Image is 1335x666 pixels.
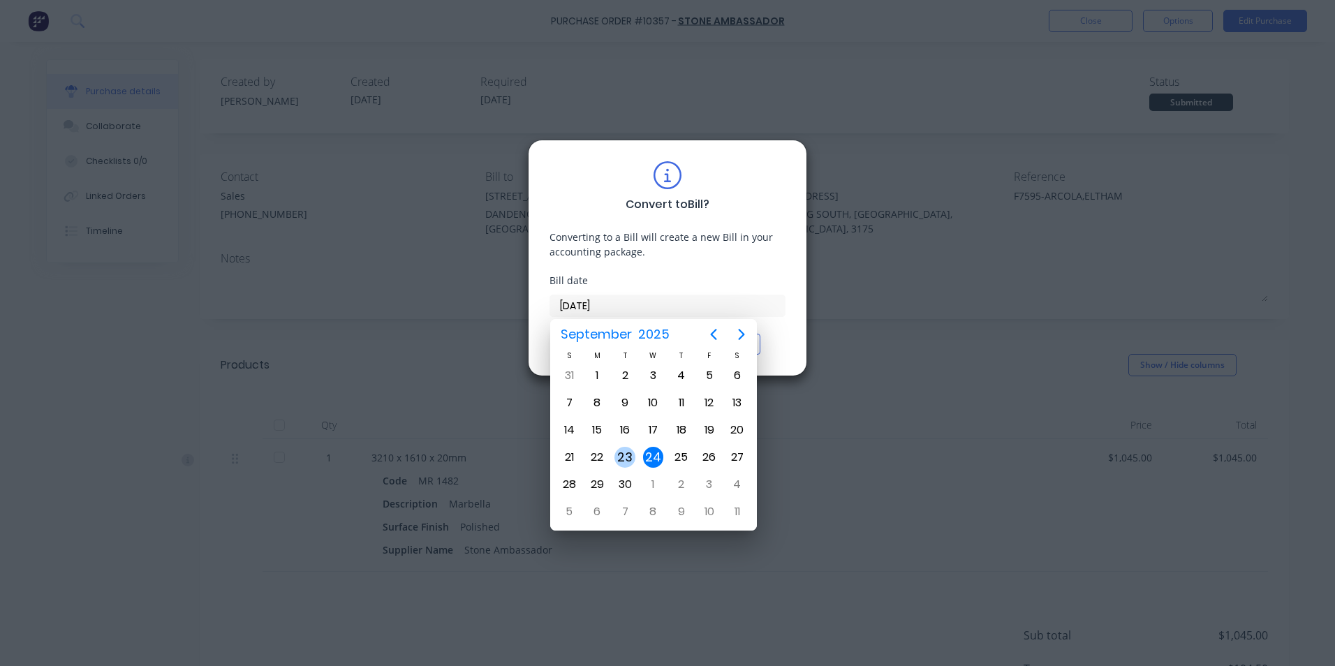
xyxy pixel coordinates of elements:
[642,501,663,522] div: Wednesday, October 8, 2025
[550,230,785,259] div: Converting to a Bill will create a new Bill in your accounting package.
[727,447,748,468] div: Saturday, September 27, 2025
[723,350,751,362] div: S
[727,474,748,495] div: Saturday, October 4, 2025
[699,420,720,441] div: Friday, September 19, 2025
[671,447,692,468] div: Thursday, September 25, 2025
[557,322,635,347] span: September
[699,501,720,522] div: Friday, October 10, 2025
[614,365,635,386] div: Tuesday, September 2, 2025
[587,474,607,495] div: Monday, September 29, 2025
[611,350,639,362] div: T
[727,365,748,386] div: Saturday, September 6, 2025
[635,322,672,347] span: 2025
[727,392,748,413] div: Saturday, September 13, 2025
[695,350,723,362] div: F
[699,392,720,413] div: Friday, September 12, 2025
[614,501,635,522] div: Tuesday, October 7, 2025
[642,420,663,441] div: Wednesday, September 17, 2025
[699,365,720,386] div: Friday, September 5, 2025
[671,420,692,441] div: Thursday, September 18, 2025
[671,501,692,522] div: Thursday, October 9, 2025
[614,392,635,413] div: Tuesday, September 9, 2025
[587,392,607,413] div: Monday, September 8, 2025
[614,420,635,441] div: Tuesday, September 16, 2025
[671,474,692,495] div: Thursday, October 2, 2025
[583,350,611,362] div: M
[700,320,728,348] button: Previous page
[626,196,709,213] div: Convert to Bill ?
[642,365,663,386] div: Wednesday, September 3, 2025
[587,501,607,522] div: Monday, October 6, 2025
[614,447,635,468] div: Tuesday, September 23, 2025
[559,447,580,468] div: Sunday, September 21, 2025
[727,420,748,441] div: Saturday, September 20, 2025
[639,350,667,362] div: W
[642,392,663,413] div: Wednesday, September 10, 2025
[559,392,580,413] div: Sunday, September 7, 2025
[587,420,607,441] div: Monday, September 15, 2025
[587,447,607,468] div: Monday, September 22, 2025
[699,474,720,495] div: Friday, October 3, 2025
[699,447,720,468] div: Friday, September 26, 2025
[643,447,664,468] div: Today, Wednesday, September 24, 2025
[559,365,580,386] div: Sunday, August 31, 2025
[559,474,580,495] div: Sunday, September 28, 2025
[555,350,583,362] div: S
[642,474,663,495] div: Wednesday, October 1, 2025
[671,365,692,386] div: Thursday, September 4, 2025
[559,501,580,522] div: Sunday, October 5, 2025
[671,392,692,413] div: Thursday, September 11, 2025
[667,350,695,362] div: T
[587,365,607,386] div: Monday, September 1, 2025
[559,420,580,441] div: Sunday, September 14, 2025
[728,320,755,348] button: Next page
[614,474,635,495] div: Tuesday, September 30, 2025
[550,273,785,288] div: Bill date
[727,501,748,522] div: Saturday, October 11, 2025
[552,322,678,347] button: September2025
